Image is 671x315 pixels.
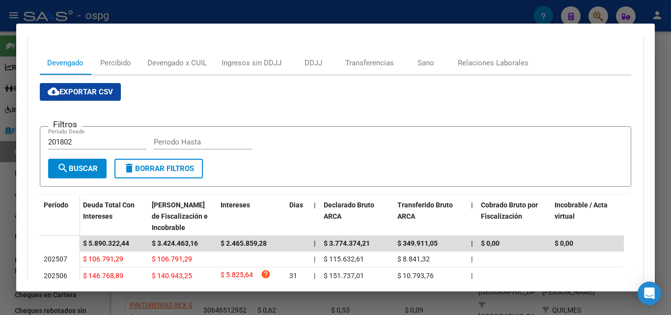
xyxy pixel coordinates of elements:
[314,255,315,263] span: |
[57,164,98,173] span: Buscar
[481,201,538,220] span: Cobrado Bruto por Fiscalización
[324,255,364,263] span: $ 115.632,61
[310,195,320,238] datatable-header-cell: |
[397,255,430,263] span: $ 8.841,32
[477,195,551,238] datatable-header-cell: Cobrado Bruto por Fiscalización
[555,239,573,247] span: $ 0,00
[551,195,624,238] datatable-header-cell: Incobrable / Acta virtual
[57,162,69,174] mat-icon: search
[83,272,123,280] span: $ 146.768,89
[152,201,208,231] span: [PERSON_NAME] de Fiscalización e Incobrable
[471,201,473,209] span: |
[152,239,198,247] span: $ 3.424.463,16
[555,201,608,220] span: Incobrable / Acta virtual
[320,195,393,238] datatable-header-cell: Declarado Bruto ARCA
[44,272,67,280] span: 202506
[397,239,438,247] span: $ 349.911,05
[83,239,129,247] span: $ 5.890.322,44
[147,57,207,68] div: Devengado x CUIL
[314,239,316,247] span: |
[314,272,315,280] span: |
[638,282,661,305] div: Open Intercom Messenger
[79,195,148,238] datatable-header-cell: Deuda Total Con Intereses
[397,272,434,280] span: $ 10.793,76
[324,239,370,247] span: $ 3.774.374,21
[467,195,477,238] datatable-header-cell: |
[458,57,529,68] div: Relaciones Laborales
[305,57,322,68] div: DDJJ
[324,272,364,280] span: $ 151.737,01
[222,57,281,68] div: Ingresos sin DDJJ
[48,159,107,178] button: Buscar
[324,201,374,220] span: Declarado Bruto ARCA
[221,269,253,283] span: $ 5.825,64
[44,255,67,263] span: 202507
[123,164,194,173] span: Borrar Filtros
[100,57,131,68] div: Percibido
[48,86,59,97] mat-icon: cloud_download
[123,162,135,174] mat-icon: delete
[48,119,82,130] h3: Filtros
[471,255,473,263] span: |
[393,195,467,238] datatable-header-cell: Transferido Bruto ARCA
[83,201,135,220] span: Deuda Total Con Intereses
[152,255,192,263] span: $ 106.791,29
[261,269,271,279] i: help
[418,57,434,68] div: Sano
[148,195,217,238] datatable-header-cell: Deuda Bruta Neto de Fiscalización e Incobrable
[471,272,473,280] span: |
[397,201,453,220] span: Transferido Bruto ARCA
[471,239,473,247] span: |
[40,83,121,101] button: Exportar CSV
[217,195,285,238] datatable-header-cell: Intereses
[152,272,192,280] span: $ 140.943,25
[44,201,68,209] span: Período
[314,201,316,209] span: |
[47,57,84,68] div: Devengado
[221,201,250,209] span: Intereses
[221,239,267,247] span: $ 2.465.859,28
[345,57,394,68] div: Transferencias
[289,201,303,209] span: Dias
[48,87,113,96] span: Exportar CSV
[83,255,123,263] span: $ 106.791,29
[114,159,203,178] button: Borrar Filtros
[481,239,500,247] span: $ 0,00
[285,195,310,238] datatable-header-cell: Dias
[289,272,297,280] span: 31
[40,195,79,236] datatable-header-cell: Período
